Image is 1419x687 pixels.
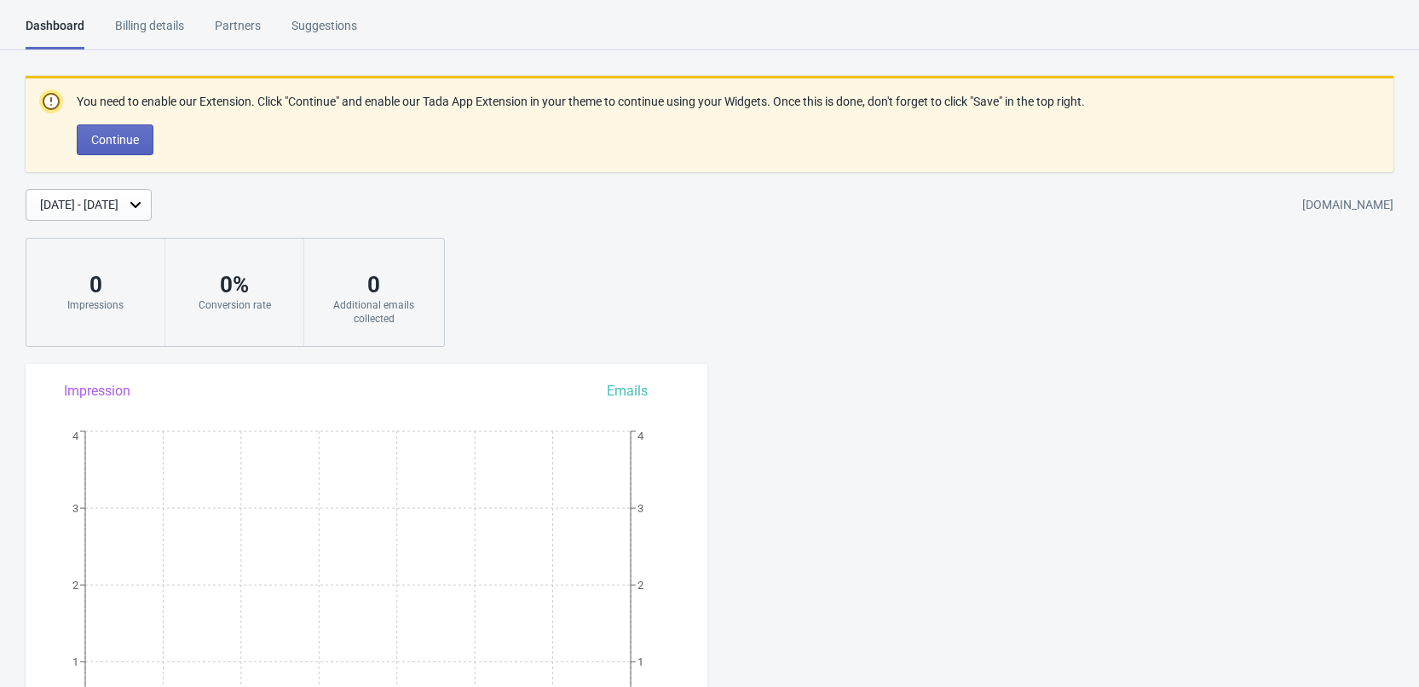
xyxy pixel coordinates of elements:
[321,298,426,326] div: Additional emails collected
[637,502,643,515] tspan: 3
[321,271,426,298] div: 0
[40,196,118,214] div: [DATE] - [DATE]
[72,502,78,515] tspan: 3
[115,17,184,47] div: Billing details
[182,271,286,298] div: 0 %
[291,17,357,47] div: Suggestions
[637,430,644,442] tspan: 4
[72,430,79,442] tspan: 4
[26,17,84,49] div: Dashboard
[637,579,643,592] tspan: 2
[72,655,78,668] tspan: 1
[637,655,643,668] tspan: 1
[72,579,78,592] tspan: 2
[77,124,153,155] button: Continue
[1302,190,1393,221] div: [DOMAIN_NAME]
[182,298,286,312] div: Conversion rate
[77,93,1085,111] p: You need to enable our Extension. Click "Continue" and enable our Tada App Extension in your them...
[43,271,147,298] div: 0
[91,133,139,147] span: Continue
[43,298,147,312] div: Impressions
[215,17,261,47] div: Partners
